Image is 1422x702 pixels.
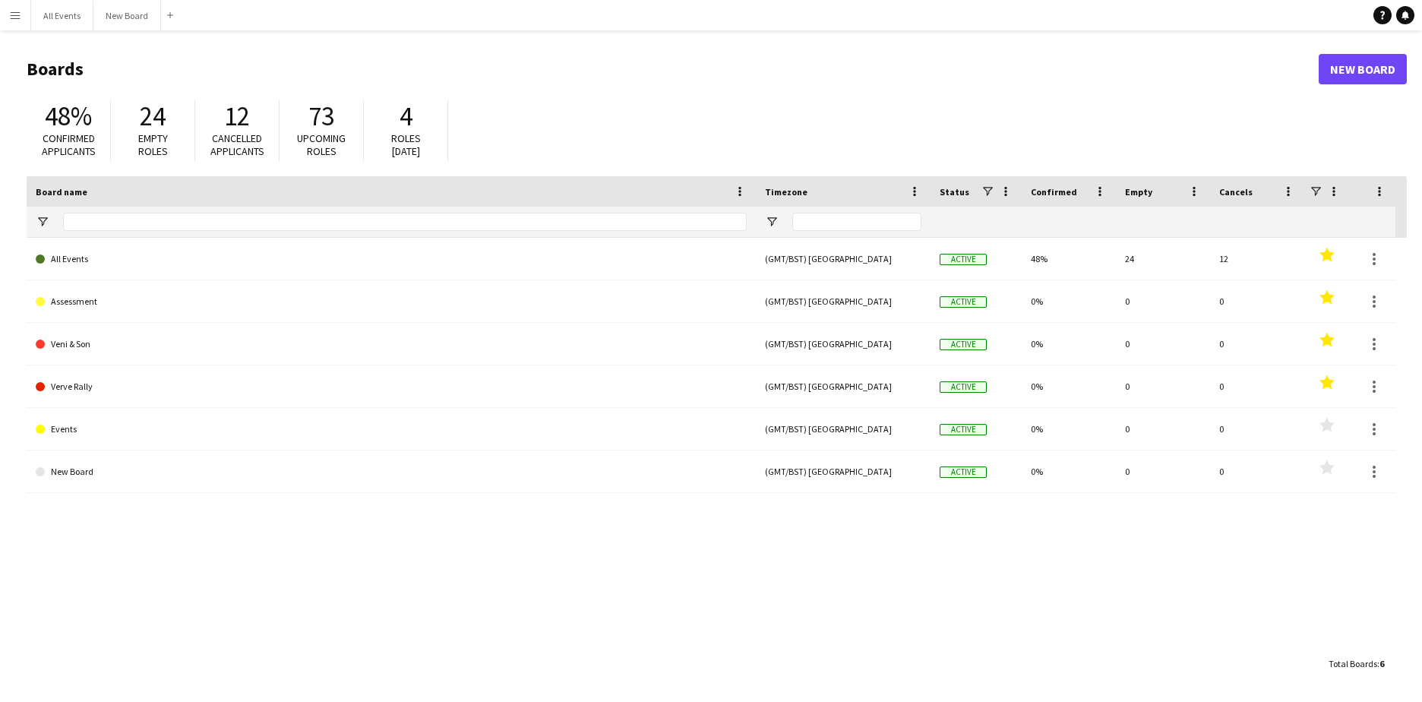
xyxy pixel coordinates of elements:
button: Open Filter Menu [36,215,49,229]
span: 73 [308,100,334,133]
div: (GMT/BST) [GEOGRAPHIC_DATA] [756,238,931,280]
div: 0 [1210,323,1304,365]
span: Active [940,381,987,393]
div: 48% [1022,238,1116,280]
button: Open Filter Menu [765,215,779,229]
a: New Board [1319,54,1407,84]
a: Assessment [36,280,747,323]
span: Board name [36,186,87,198]
span: Status [940,186,969,198]
span: Confirmed applicants [42,131,96,158]
div: 0 [1210,365,1304,407]
div: 0% [1022,451,1116,492]
div: 0 [1210,451,1304,492]
button: New Board [93,1,161,30]
span: Timezone [765,186,807,198]
span: Active [940,296,987,308]
div: 12 [1210,238,1304,280]
span: Active [940,339,987,350]
div: 0% [1022,280,1116,322]
div: 0% [1022,408,1116,450]
span: 6 [1379,658,1384,669]
div: (GMT/BST) [GEOGRAPHIC_DATA] [756,365,931,407]
div: (GMT/BST) [GEOGRAPHIC_DATA] [756,280,931,322]
a: Events [36,408,747,451]
button: All Events [31,1,93,30]
span: Active [940,466,987,478]
input: Timezone Filter Input [792,213,921,231]
div: 0% [1022,365,1116,407]
a: Veni & Son [36,323,747,365]
div: (GMT/BST) [GEOGRAPHIC_DATA] [756,451,931,492]
span: 4 [400,100,412,133]
div: 0 [1116,451,1210,492]
span: Cancelled applicants [210,131,264,158]
span: Upcoming roles [297,131,346,158]
div: 0 [1210,280,1304,322]
div: 24 [1116,238,1210,280]
a: All Events [36,238,747,280]
a: Verve Rally [36,365,747,408]
span: Total Boards [1329,658,1377,669]
div: (GMT/BST) [GEOGRAPHIC_DATA] [756,323,931,365]
div: 0 [1210,408,1304,450]
input: Board name Filter Input [63,213,747,231]
h1: Boards [27,58,1319,81]
span: Roles [DATE] [391,131,421,158]
span: Confirmed [1031,186,1077,198]
div: (GMT/BST) [GEOGRAPHIC_DATA] [756,408,931,450]
span: Active [940,424,987,435]
span: 12 [224,100,250,133]
span: 24 [140,100,166,133]
div: : [1329,649,1384,678]
a: New Board [36,451,747,493]
span: Empty [1125,186,1152,198]
div: 0 [1116,365,1210,407]
span: 48% [45,100,92,133]
span: Cancels [1219,186,1253,198]
div: 0 [1116,280,1210,322]
div: 0% [1022,323,1116,365]
span: Active [940,254,987,265]
span: Empty roles [138,131,168,158]
div: 0 [1116,323,1210,365]
div: 0 [1116,408,1210,450]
